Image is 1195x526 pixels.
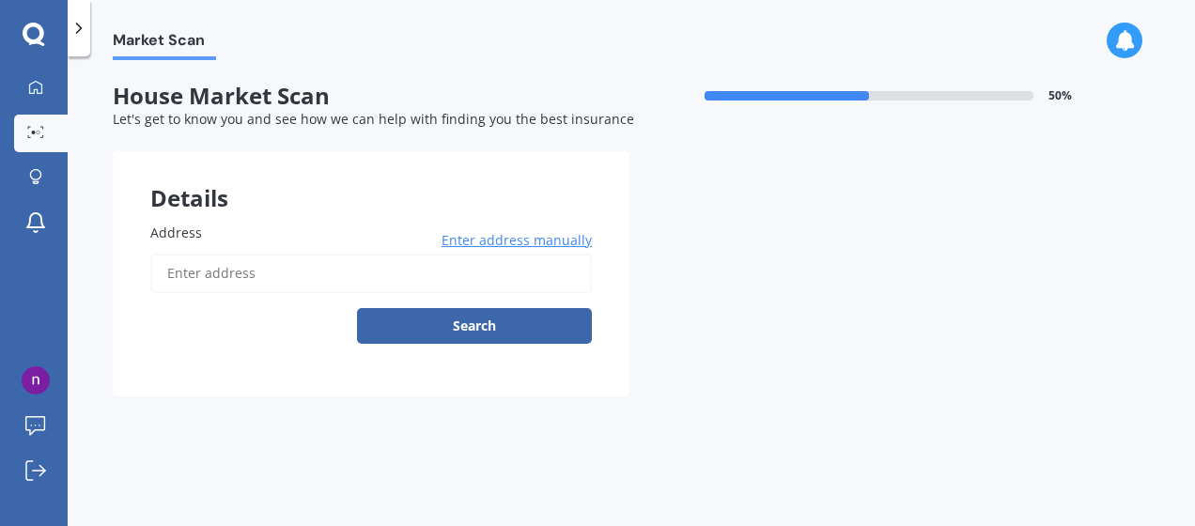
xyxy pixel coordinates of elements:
span: Enter address manually [442,231,592,250]
span: Market Scan [113,31,216,56]
img: ACg8ocKB3K1iCNpKOrn7jEXXIbs_5jmL6bCWnGDdIXMOGpnHy4SvQA=s96-c [22,366,50,394]
span: Let's get to know you and see how we can help with finding you the best insurance [113,110,634,128]
span: House Market Scan [113,83,629,110]
button: Search [357,308,592,344]
span: Address [150,224,202,241]
span: 50 % [1048,89,1072,102]
input: Enter address [150,254,592,293]
div: Details [113,151,629,208]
